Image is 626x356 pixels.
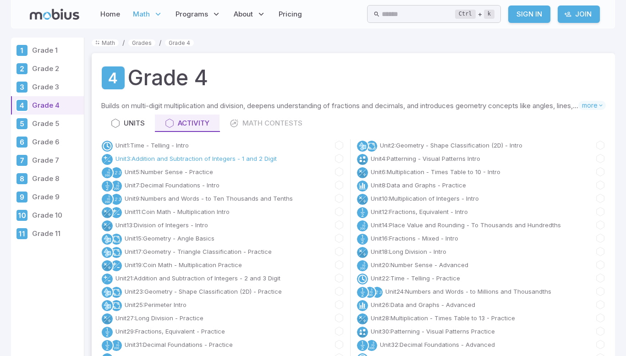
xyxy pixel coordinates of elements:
[111,118,145,128] div: Units
[16,81,28,93] div: Grade 3
[365,140,378,153] a: Shapes and Angles
[356,153,369,166] a: Visual Patterning
[101,246,114,259] a: Geometry 2D
[101,286,114,299] a: Geometry 2D
[11,60,84,78] a: Grade 2
[356,273,369,285] a: Time
[115,313,203,323] a: Unit27:Long Division - Practice
[11,170,84,188] a: Grade 8
[125,247,272,256] a: Unit17:Geometry - Triangle Classification - Practice
[371,313,515,323] a: Unit28:Multiplication - Times Table to 13 - Practice
[101,299,114,312] a: Geometry 2D
[371,234,458,243] a: Unit16:Fractions - Mixed - Intro
[32,137,80,147] p: Grade 6
[101,326,114,339] a: Fractions/Decimals
[16,172,28,185] div: Grade 8
[128,39,155,46] a: Grades
[371,286,384,299] a: Numeracy
[356,299,369,312] a: Data/Graphing
[380,340,495,349] a: Unit32:Decimal Foundations - Advanced
[125,260,242,269] a: Unit19:Coin Math - Multiplication Practice
[16,44,28,57] div: Grade 1
[356,180,369,192] a: Data/Graphing
[110,193,123,206] a: Numeracy
[125,287,282,296] a: Unit23:Geometry - Shape Classification (2D) - Practice
[32,64,80,74] p: Grade 2
[125,167,213,176] a: Unit5:Number Sense - Practice
[16,136,28,148] div: Grade 6
[101,193,114,206] a: Place Value
[356,233,369,246] a: Fractions/Decimals
[356,339,369,352] a: Fractions/Decimals
[16,99,28,112] div: Grade 4
[32,192,80,202] p: Grade 9
[32,229,80,239] p: Grade 11
[122,38,125,48] li: /
[101,273,114,285] a: Addition and Subtraction
[455,10,476,19] kbd: Ctrl
[115,274,280,283] a: Unit21:Addition and Subtraction of Integers - 2 and 3 Digit
[32,174,80,184] p: Grade 8
[133,9,150,19] span: Math
[11,206,84,225] a: Grade 10
[110,166,123,179] a: Numeracy
[16,62,28,75] div: Grade 2
[92,39,119,46] a: Math
[371,220,561,230] a: Unit14:Place Value and Rounding - To Thousands and Hundredths
[101,140,114,153] a: Time
[16,227,28,240] div: Grade 11
[11,225,84,243] a: Grade 11
[110,286,123,299] a: Shapes and Angles
[101,259,114,272] a: Multiply/Divide
[371,194,479,203] a: Unit10:Multiplication of Integers - Intro
[115,154,277,163] a: Unit3:Addition and Subtraction of Integers - 1 and 2 Digit
[371,327,495,336] a: Unit30:Patterning - Visual Patterns Practice
[125,194,293,203] a: Unit9:Numbers and Words - to Ten Thousands and Tenths
[371,167,500,176] a: Unit6:Multiplication - Times Table to 10 - Intro
[385,287,551,296] a: Unit24:Numbers and Words - to Millions and Thousandths
[371,181,466,190] a: Unit8:Data and Graphs - Practice
[125,300,187,309] a: Unit25:Perimeter Intro
[32,82,80,92] p: Grade 3
[98,4,123,25] a: Home
[276,4,305,25] a: Pricing
[32,45,80,55] div: Grade 1
[371,207,468,216] a: Unit12:Fractions, Equivalent - Intro
[234,9,253,19] span: About
[32,119,80,129] p: Grade 5
[32,210,80,220] p: Grade 10
[356,312,369,325] a: Multiply/Divide
[371,274,460,283] a: Unit22:Time - Telling - Practice
[455,9,494,20] div: +
[125,207,230,216] a: Unit11:Coin Math - Multiplication Intro
[125,340,233,349] a: Unit31:Decimal Foundations - Practice
[356,140,369,153] a: Geometry 2D
[127,62,208,93] h1: Grade 4
[101,233,114,246] a: Geometry 2D
[110,299,123,312] a: Shapes and Angles
[371,260,468,269] a: Unit20:Number Sense - Advanced
[11,133,84,151] a: Grade 6
[110,233,123,246] a: Shapes and Angles
[371,154,480,163] a: Unit4:Patterning - Visual Patterns Intro
[11,188,84,206] a: Grade 9
[356,219,369,232] a: Place Value
[11,41,84,60] a: Grade 1
[176,9,208,19] span: Programs
[165,118,209,128] div: Activity
[101,312,114,325] a: Multiply/Divide
[371,300,475,309] a: Unit26:Data and Graphs - Advanced
[16,154,28,167] div: Grade 7
[101,101,578,111] p: Builds on multi-digit multiplication and division, deepens understanding of fractions and decimal...
[16,117,28,130] div: Grade 5
[16,191,28,203] div: Grade 9
[363,286,376,299] a: Place Value
[101,206,114,219] a: Multiply/Divide
[558,5,600,23] a: Join
[356,326,369,339] a: Visual Patterning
